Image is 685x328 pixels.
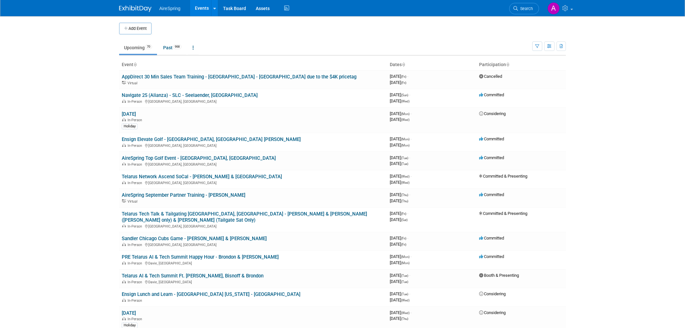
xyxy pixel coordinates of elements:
[479,111,506,116] span: Considering
[390,279,408,284] span: [DATE]
[119,41,157,54] a: Upcoming70
[122,199,126,203] img: Virtual Event
[122,192,245,198] a: AireSpring September Partner Training - [PERSON_NAME]
[158,41,186,54] a: Past968
[390,155,410,160] span: [DATE]
[401,311,410,315] span: (Wed)
[122,299,126,302] img: In-Person Event
[409,155,410,160] span: -
[390,174,411,179] span: [DATE]
[401,81,406,85] span: (Fri)
[122,74,356,80] a: AppDirect 30 Min Sales Team Training - [GEOGRAPHIC_DATA] - [GEOGRAPHIC_DATA] due to the $4K pricetag
[409,273,410,278] span: -
[390,316,408,321] span: [DATE]
[390,161,408,166] span: [DATE]
[122,92,258,98] a: Navigate 25 (Alianza) - SLC - Seelaender, [GEOGRAPHIC_DATA]
[128,162,144,167] span: In-Person
[401,137,410,141] span: (Mon)
[479,136,504,141] span: Committed
[401,218,408,222] span: (Sat)
[119,6,152,12] img: ExhibitDay
[145,44,152,49] span: 70
[122,174,282,180] a: Telarus Network Ascend SoCal - [PERSON_NAME] & [GEOGRAPHIC_DATA]
[122,260,385,265] div: Davie, [GEOGRAPHIC_DATA]
[410,174,411,179] span: -
[122,243,126,246] img: In-Person Event
[390,136,411,141] span: [DATE]
[409,192,410,197] span: -
[509,3,539,14] a: Search
[128,199,139,204] span: Virtual
[407,236,408,240] span: -
[119,59,387,70] th: Event
[122,211,367,223] a: Telarus Tech Talk & Tailgating [GEOGRAPHIC_DATA], [GEOGRAPHIC_DATA] - [PERSON_NAME] & [PERSON_NAM...
[122,144,126,147] img: In-Person Event
[401,181,410,184] span: (Wed)
[410,310,411,315] span: -
[518,6,533,11] span: Search
[122,136,301,142] a: Ensign Elevate Golf - [GEOGRAPHIC_DATA], [GEOGRAPHIC_DATA] [PERSON_NAME]
[390,217,408,222] span: [DATE]
[547,2,560,15] img: Aila Ortiaga
[401,199,408,203] span: (Thu)
[173,44,182,49] span: 968
[401,299,410,302] span: (Wed)
[401,317,408,321] span: (Thu)
[122,162,126,166] img: In-Person Event
[401,75,406,78] span: (Fri)
[133,62,137,67] a: Sort by Event Name
[401,261,410,265] span: (Mon)
[122,100,126,103] img: In-Person Event
[128,299,144,303] span: In-Person
[401,243,406,246] span: (Fri)
[122,161,385,167] div: [GEOGRAPHIC_DATA], [GEOGRAPHIC_DATA]
[401,280,408,284] span: (Tue)
[401,100,410,103] span: (Wed)
[122,279,385,284] div: Davie, [GEOGRAPHIC_DATA]
[390,236,408,240] span: [DATE]
[477,59,566,70] th: Participation
[122,81,126,84] img: Virtual Event
[479,310,506,315] span: Considering
[407,74,408,79] span: -
[479,211,527,216] span: Committed & Presenting
[390,80,406,85] span: [DATE]
[401,292,408,296] span: (Tue)
[122,280,126,283] img: In-Person Event
[479,254,504,259] span: Committed
[401,93,408,97] span: (Sun)
[479,92,504,97] span: Committed
[390,198,408,203] span: [DATE]
[410,136,411,141] span: -
[506,62,509,67] a: Sort by Participation Type
[390,99,410,103] span: [DATE]
[128,280,144,284] span: In-Person
[402,62,405,67] a: Sort by Start Date
[401,162,408,166] span: (Tue)
[479,236,504,240] span: Committed
[122,291,300,297] a: Ensign Lunch and Learn - [GEOGRAPHIC_DATA] [US_STATE] - [GEOGRAPHIC_DATA]
[122,99,385,104] div: [GEOGRAPHIC_DATA], [GEOGRAPHIC_DATA]
[159,6,180,11] span: AireSpring
[128,118,144,122] span: In-Person
[390,254,411,259] span: [DATE]
[390,192,410,197] span: [DATE]
[122,143,385,148] div: [GEOGRAPHIC_DATA], [GEOGRAPHIC_DATA]
[128,81,139,85] span: Virtual
[401,193,408,197] span: (Thu)
[122,180,385,185] div: [GEOGRAPHIC_DATA], [GEOGRAPHIC_DATA]
[479,192,504,197] span: Committed
[401,274,408,277] span: (Tue)
[390,92,410,97] span: [DATE]
[410,111,411,116] span: -
[122,224,126,228] img: In-Person Event
[401,255,410,259] span: (Mon)
[122,317,126,320] img: In-Person Event
[401,212,406,216] span: (Fri)
[410,254,411,259] span: -
[128,144,144,148] span: In-Person
[390,291,410,296] span: [DATE]
[122,123,138,129] div: Holiday
[409,291,410,296] span: -
[122,273,264,279] a: Telarus AI & Tech Summit Ft. [PERSON_NAME], Bisnoff & Brondon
